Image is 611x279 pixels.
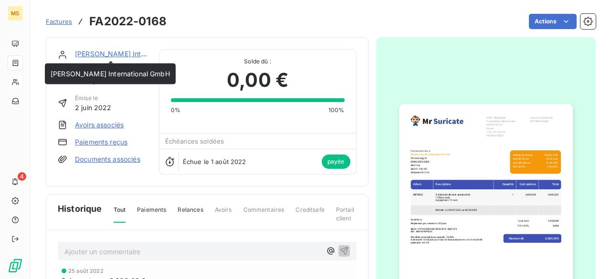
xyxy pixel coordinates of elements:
[328,106,345,114] span: 100%
[336,206,357,230] span: Portail client
[529,14,577,29] button: Actions
[51,70,170,78] span: [PERSON_NAME] International GmbH
[114,206,126,223] span: Tout
[75,103,112,113] span: 2 juin 2022
[171,106,180,114] span: 0%
[75,120,124,130] a: Avoirs associés
[46,18,72,25] span: Factures
[295,206,325,222] span: Creditsafe
[579,247,601,269] iframe: Intercom live chat
[137,206,166,222] span: Paiements
[243,206,284,222] span: Commentaires
[171,57,345,66] span: Solde dû :
[322,155,350,169] span: payée
[8,258,23,273] img: Logo LeanPay
[89,13,167,30] h3: FA2022-0168
[75,155,140,164] a: Documents associés
[68,268,104,274] span: 25 août 2022
[215,206,232,222] span: Avoirs
[75,137,127,147] a: Paiements reçus
[75,50,194,58] a: [PERSON_NAME] International GmbH
[178,206,203,222] span: Relances
[227,66,288,94] span: 0,00 €
[8,6,23,21] div: MS
[75,94,112,103] span: Émise le
[183,158,246,165] span: Échue le 1 août 2022
[58,202,102,215] span: Historique
[46,17,72,26] a: Factures
[18,172,26,181] span: 4
[165,137,224,145] span: Échéances soldées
